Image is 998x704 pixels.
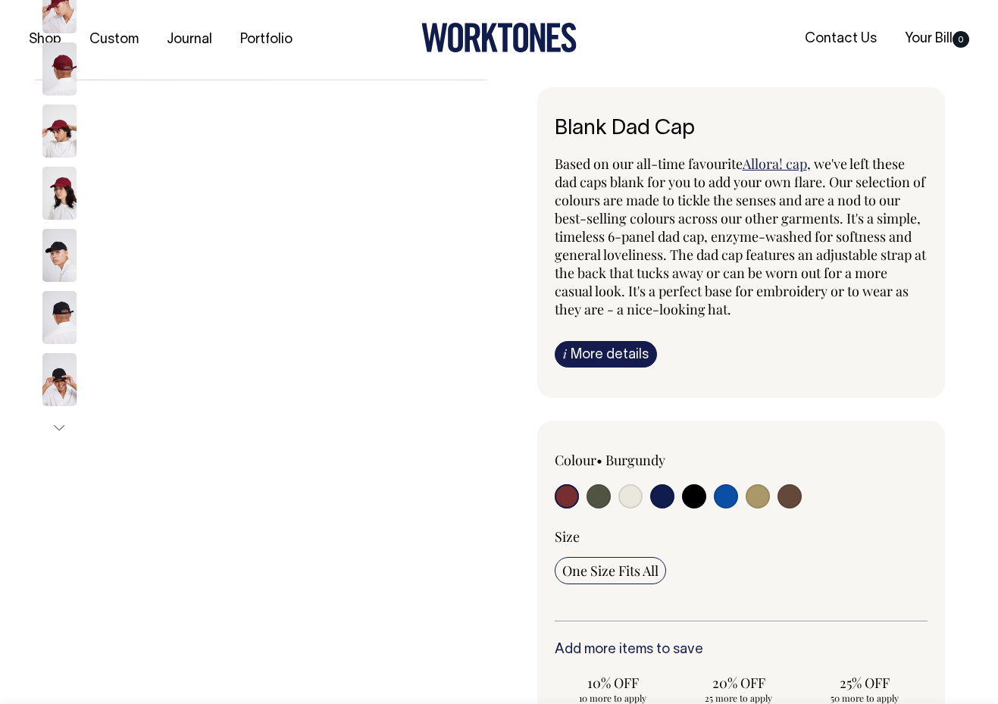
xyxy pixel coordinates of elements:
[42,105,77,158] img: burgundy
[555,117,928,141] h6: Blank Dad Cap
[562,674,664,692] span: 10% OFF
[555,155,926,318] span: , we've left these dad caps blank for you to add your own flare. Our selection of colours are mad...
[42,42,77,95] img: burgundy
[814,692,915,704] span: 50 more to apply
[688,674,790,692] span: 20% OFF
[563,346,567,361] span: i
[743,155,807,173] a: Allora! cap
[48,411,70,445] button: Next
[605,451,665,469] label: Burgundy
[555,527,928,546] div: Size
[555,155,743,173] span: Based on our all-time favourite
[42,353,77,406] img: black
[899,27,975,52] a: Your Bill0
[42,229,77,282] img: black
[23,27,67,52] a: Shop
[42,291,77,344] img: black
[799,27,883,52] a: Contact Us
[596,451,602,469] span: •
[953,31,969,48] span: 0
[42,167,77,220] img: burgundy
[688,692,790,704] span: 25 more to apply
[555,451,704,469] div: Colour
[234,27,299,52] a: Portfolio
[555,341,657,368] a: iMore details
[814,674,915,692] span: 25% OFF
[562,692,664,704] span: 10 more to apply
[555,557,666,584] input: One Size Fits All
[562,562,659,580] span: One Size Fits All
[161,27,218,52] a: Journal
[555,643,928,658] h6: Add more items to save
